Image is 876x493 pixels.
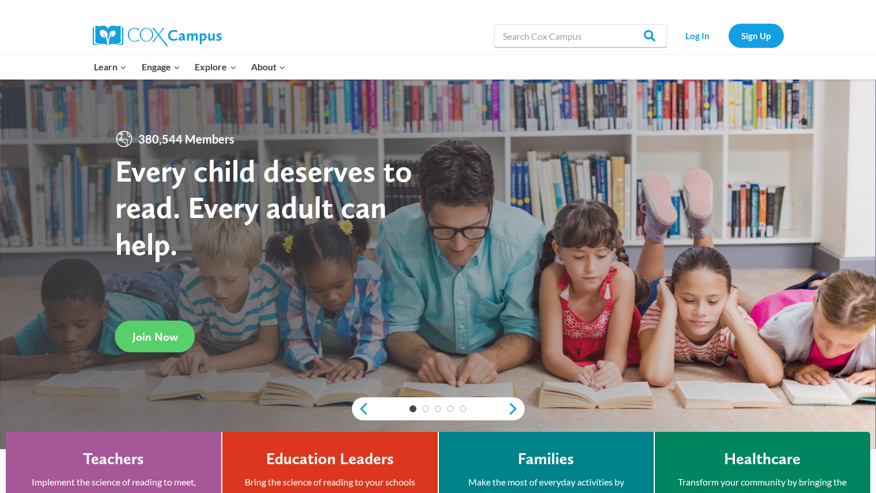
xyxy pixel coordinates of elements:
a: Sign Up [729,24,784,47]
div: content slider buttons [352,397,525,420]
a: Log In [673,24,723,47]
span: Engage [142,59,180,74]
input: Search Cox Campus [494,24,667,47]
h4: Teachers [83,449,144,469]
span: About [251,59,286,74]
span: Learn [94,59,127,74]
a: next [507,402,525,416]
span: 380,544 Members [134,130,239,148]
span: Explore [195,59,236,74]
h4: Healthcare [724,449,801,469]
a: 3 [435,405,442,412]
span: Join Now [132,330,178,344]
strong: Every child deserves to read. Every adult can help. [115,152,412,262]
h4: Families [518,449,574,469]
nav: Primary Navigation [87,55,293,79]
a: 2 [422,405,429,412]
img: Cox Campus [93,25,222,46]
a: 4 [447,405,454,412]
h4: Education Leaders [266,449,394,469]
nav: Secondary Navigation [673,24,784,47]
a: 5 [460,405,467,412]
a: 1 [409,405,416,412]
a: Join Now [115,321,195,352]
a: previous [352,402,369,416]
